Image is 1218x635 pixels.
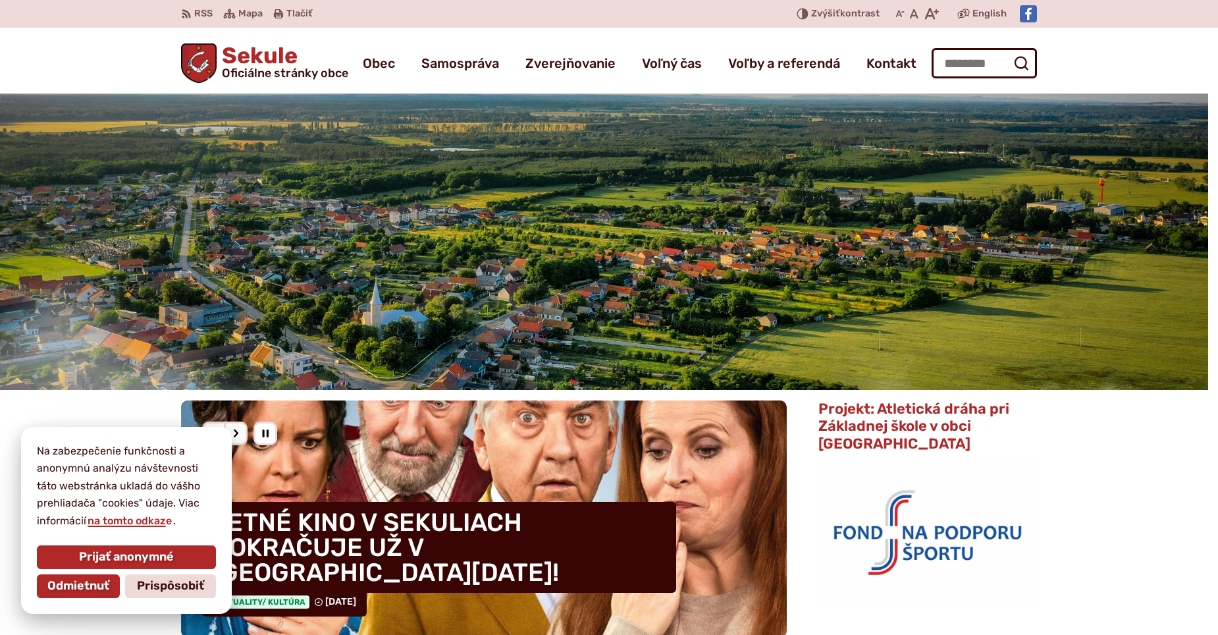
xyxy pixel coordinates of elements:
button: Prijať anonymné [37,545,216,569]
a: na tomto odkaze [86,514,173,527]
img: Prejsť na Facebook stránku [1020,5,1037,22]
span: RSS [194,6,213,22]
div: Nasledujúci slajd [224,422,248,445]
span: Aktuality [213,595,309,609]
span: Prispôsobiť [137,579,204,594]
img: Prejsť na domovskú stránku [181,43,217,83]
span: kontrast [811,9,880,20]
div: Predošlý slajd [202,422,226,445]
a: Logo Sekule, prejsť na domovskú stránku. [181,43,348,83]
div: Pozastaviť pohyb slajdera [253,422,277,445]
a: English [970,6,1009,22]
span: Zvýšiť [811,8,840,19]
h1: Sekule [217,45,348,79]
span: Tlačiť [286,9,312,20]
a: Obec [363,45,395,82]
span: Projekt: Atletická dráha pri Základnej škole v obci [GEOGRAPHIC_DATA] [818,400,1009,453]
span: [DATE] [325,596,356,607]
p: Na zabezpečenie funkčnosti a anonymnú analýzu návštevnosti táto webstránka ukladá do vášho prehli... [37,443,216,530]
span: Oficiálne stránky obce [222,67,348,79]
a: Kontakt [866,45,916,82]
span: / Kultúra [262,597,305,607]
button: Prispôsobiť [125,574,216,598]
button: Odmietnuť [37,574,120,598]
span: Prijať anonymné [79,550,174,565]
img: logo_fnps.png [818,460,1037,602]
a: Zverejňovanie [525,45,616,82]
span: Odmietnuť [47,579,109,594]
span: English [972,6,1007,22]
a: Samospráva [421,45,499,82]
a: Voľby a referendá [728,45,840,82]
a: Voľný čas [642,45,702,82]
h4: LETNÉ KINO V SEKULIACH POKRAČUJE UŽ V [GEOGRAPHIC_DATA][DATE]! [202,502,676,593]
span: Mapa [238,6,263,22]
